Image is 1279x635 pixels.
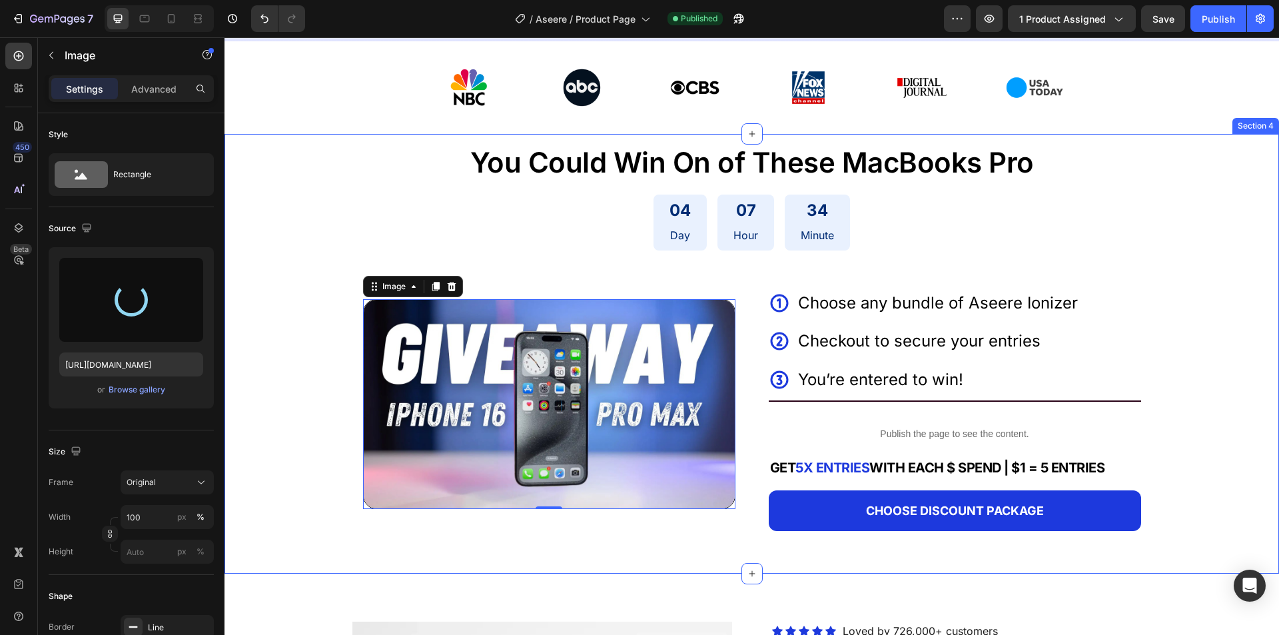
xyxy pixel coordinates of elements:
button: Publish [1190,5,1246,32]
p: Image [65,47,178,63]
strong: CHOOSE DISCOUNT PACKAGE [641,466,819,480]
div: 450 [13,142,32,153]
div: 34 [576,163,610,183]
p: You’re entered to win! [574,331,739,354]
label: Width [49,511,71,523]
strong: WITH EACH $ SPEND | $1 = 5 ENTRIES [645,422,880,438]
button: Save [1141,5,1185,32]
div: % [197,511,205,523]
strong: GET [546,422,572,438]
button: px [193,544,209,560]
span: Loved by 726,000+ customers [618,587,773,600]
div: Source [49,220,95,238]
div: Publish [1202,12,1235,26]
span: 1 product assigned [1019,12,1106,26]
input: px% [121,540,214,564]
input: px% [121,505,214,529]
div: Undo/Redo [251,5,305,32]
label: Height [49,546,73,558]
p: Advanced [131,82,177,96]
button: 1 product assigned [1008,5,1136,32]
div: Rectangle [113,159,195,190]
span: You Could Win On of These MacBooks Pro [246,108,809,142]
div: px [177,511,187,523]
p: Publish the page to see the content. [544,390,917,404]
p: Checkout to secure your entries [574,293,816,315]
div: px [177,546,187,558]
label: Frame [49,476,73,488]
div: Open Intercom Messenger [1234,570,1266,602]
a: CHOOSE DISCOUNT PACKAGE [544,453,917,494]
iframe: Design area [224,37,1279,635]
div: Browse gallery [109,384,165,396]
span: Aseere / Product Page [536,12,636,26]
p: 7 [87,11,93,27]
div: Line [148,622,211,634]
div: % [197,546,205,558]
div: 04 [445,163,466,183]
span: Published [681,13,717,25]
div: Style [49,129,68,141]
button: % [174,544,190,560]
span: Original [127,476,156,488]
span: / [530,12,533,26]
div: Section 4 [1011,83,1052,95]
p: Settings [66,82,103,96]
div: Border [49,621,75,633]
span: or [97,382,105,398]
button: px [193,509,209,525]
div: Beta [10,244,32,255]
p: Hour [509,189,534,208]
strong: 5X ENTRIES [571,422,645,438]
p: Choose any bundle of Aseere Ionizer [574,255,853,277]
button: Original [121,470,214,494]
span: Save [1152,13,1174,25]
div: Shape [49,590,73,602]
div: Size [49,443,84,461]
button: 7 [5,5,99,32]
button: % [174,509,190,525]
p: Day [445,189,466,208]
div: Image [155,243,184,255]
p: Minute [576,189,610,208]
div: 07 [509,163,534,183]
img: gempages_543059729656579076-a1eaab6c-2785-43f6-a7c7-d49cc21798c6.jpg [139,262,511,472]
button: Browse gallery [108,383,166,396]
input: https://example.com/image.jpg [59,352,203,376]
